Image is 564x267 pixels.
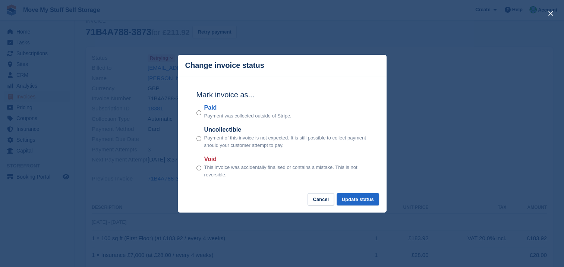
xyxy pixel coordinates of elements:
[308,193,334,205] button: Cancel
[337,193,379,205] button: Update status
[196,89,368,100] h2: Mark invoice as...
[204,155,368,164] label: Void
[204,134,368,149] p: Payment of this invoice is not expected. It is still possible to collect payment should your cust...
[185,61,264,70] p: Change invoice status
[204,125,368,134] label: Uncollectible
[204,112,292,120] p: Payment was collected outside of Stripe.
[204,164,368,178] p: This invoice was accidentally finalised or contains a mistake. This is not reversible.
[545,7,557,19] button: close
[204,103,292,112] label: Paid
